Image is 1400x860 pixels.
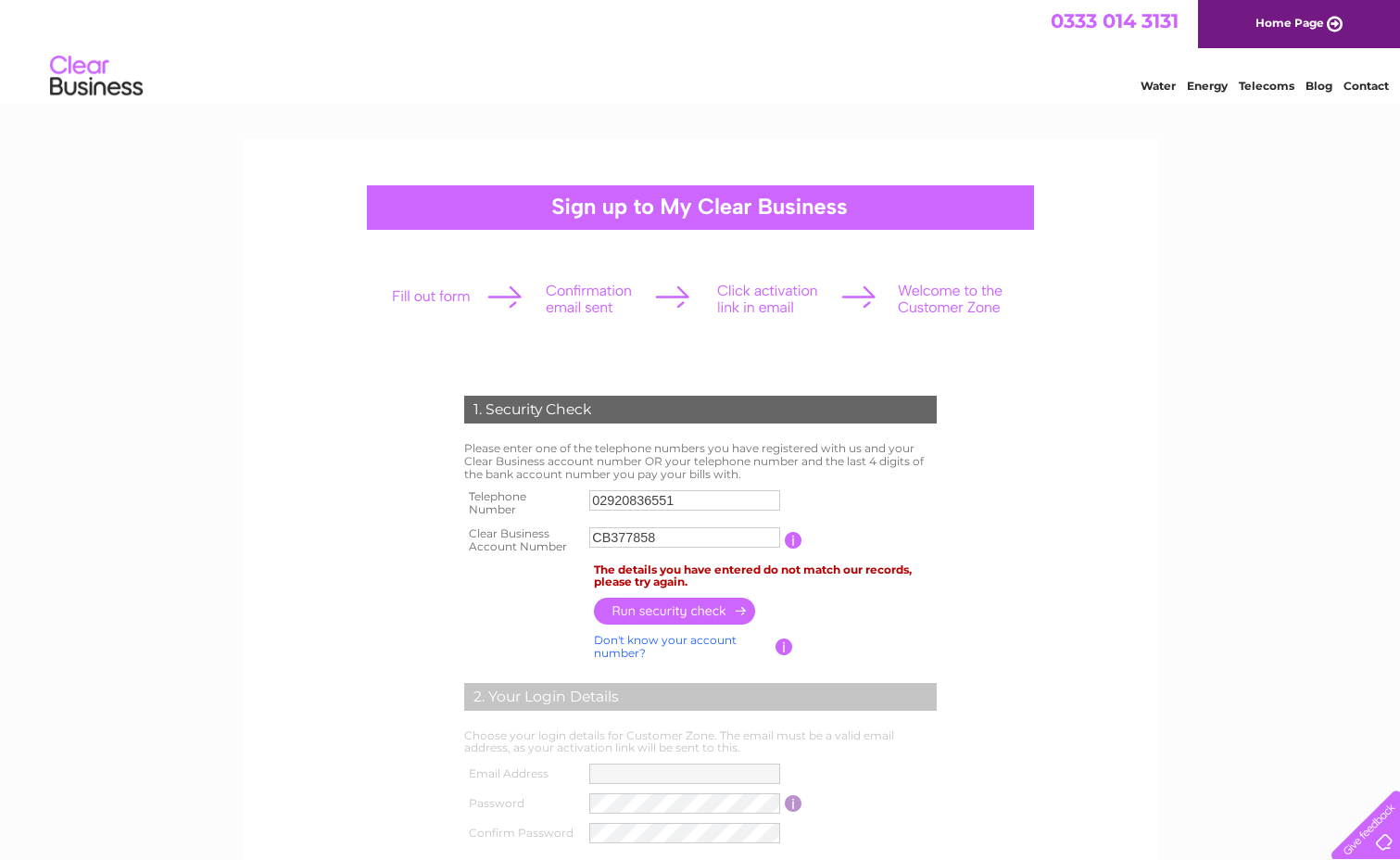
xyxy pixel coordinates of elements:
a: Contact [1343,79,1389,93]
a: Energy [1187,79,1228,93]
img: logo.png [49,48,144,105]
th: Telephone Number [460,485,586,522]
div: Clear Business is a trading name of Verastar Limited (registered in [GEOGRAPHIC_DATA] No. 3667643... [263,10,1139,90]
th: Clear Business Account Number [460,522,586,559]
a: Blog [1305,79,1332,93]
td: Choose your login details for Customer Zone. The email must be a valid email address, as your act... [460,725,941,760]
a: Telecoms [1239,79,1294,93]
input: Information [776,639,793,655]
input: Information [785,532,802,549]
input: Information [785,795,802,812]
a: 0333 014 3131 [1051,9,1179,32]
th: Password [460,789,586,818]
td: The details you have entered do not match our records, please try again. [589,559,941,594]
th: Email Address [460,759,586,789]
th: Confirm Password [460,818,586,848]
div: 2. Your Login Details [464,683,937,711]
a: Don't know your account number? [594,633,737,660]
div: 1. Security Check [464,396,937,424]
a: Water [1141,79,1176,93]
td: Please enter one of the telephone numbers you have registered with us and your Clear Business acc... [460,437,941,485]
